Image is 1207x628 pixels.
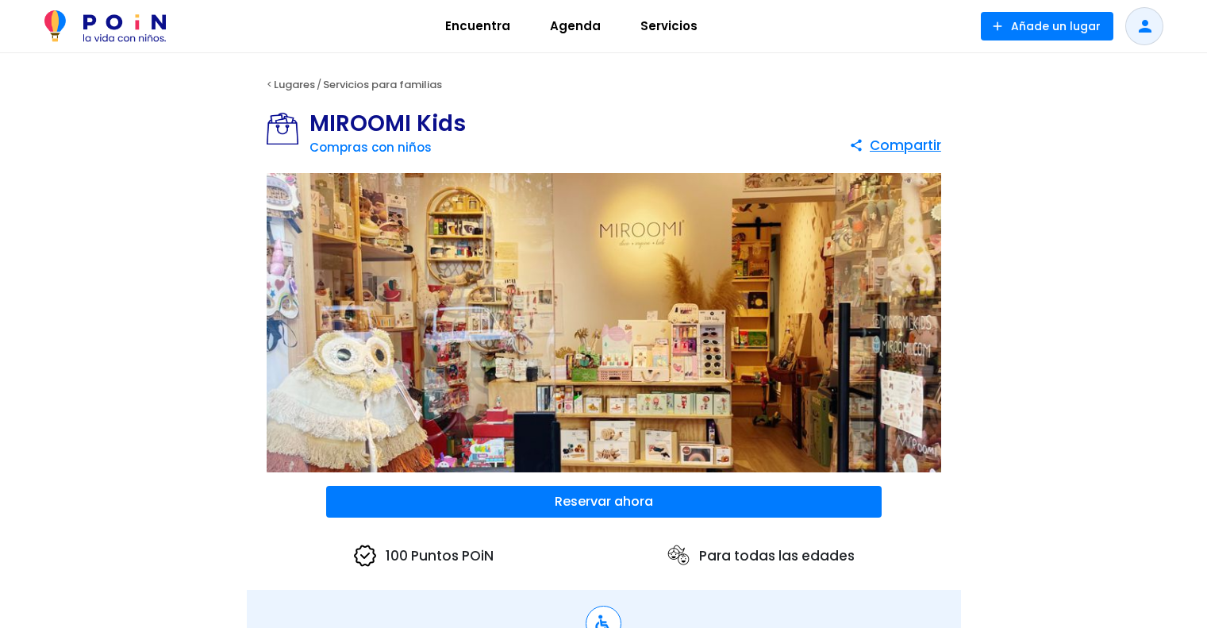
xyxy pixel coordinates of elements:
img: MIROOMI Kids [267,173,941,473]
button: Compartir [849,131,941,160]
button: Añade un lugar [981,12,1113,40]
div: < / [247,73,961,97]
span: Servicios [633,13,705,39]
span: Encuentra [438,13,517,39]
a: Servicios [621,7,717,45]
button: Reservar ahora [326,486,882,518]
span: Agenda [543,13,608,39]
img: ages icon [666,543,691,568]
h1: MIROOMI Kids [309,113,466,135]
a: Encuentra [425,7,530,45]
a: Servicios para familias [323,77,442,92]
p: 100 Puntos POiN [352,543,494,568]
img: Compras con niños [267,113,309,144]
img: verified icon [352,543,378,568]
a: Compras con niños [309,139,432,156]
img: POiN [44,10,166,42]
p: Para todas las edades [666,543,855,568]
a: Lugares [274,77,315,92]
a: Agenda [530,7,621,45]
